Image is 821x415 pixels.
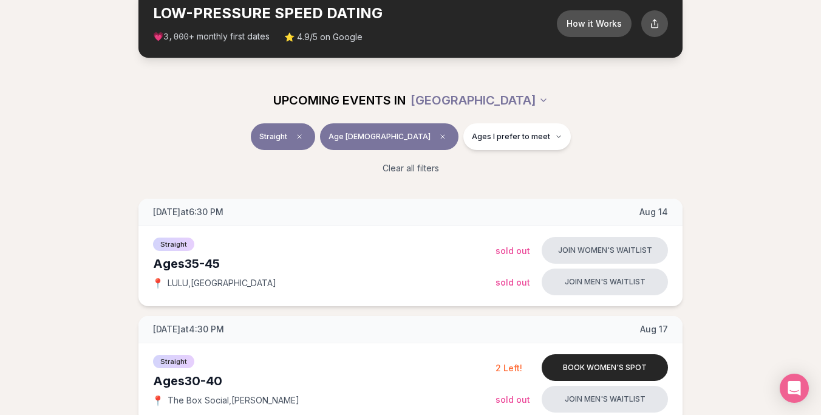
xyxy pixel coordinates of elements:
[329,132,431,142] span: Age [DEMOGRAPHIC_DATA]
[168,394,299,406] span: The Box Social , [PERSON_NAME]
[496,277,530,287] span: Sold Out
[639,206,668,218] span: Aug 14
[410,87,548,114] button: [GEOGRAPHIC_DATA]
[284,31,363,43] span: ⭐ 4.9/5 on Google
[640,323,668,335] span: Aug 17
[153,355,194,368] span: Straight
[542,386,668,413] button: Join men's waitlist
[496,245,530,256] span: Sold Out
[435,129,450,144] span: Clear age
[320,123,458,150] button: Age [DEMOGRAPHIC_DATA]Clear age
[496,363,522,373] span: 2 Left!
[153,30,270,43] span: 💗 + monthly first dates
[153,323,224,335] span: [DATE] at 4:30 PM
[153,396,163,405] span: 📍
[542,237,668,264] button: Join women's waitlist
[375,155,446,182] button: Clear all filters
[163,32,189,42] span: 3,000
[780,374,809,403] div: Open Intercom Messenger
[251,123,315,150] button: StraightClear event type filter
[463,123,571,150] button: Ages I prefer to meet
[153,255,496,272] div: Ages 35-45
[259,132,287,142] span: Straight
[153,4,557,23] h2: LOW-PRESSURE SPEED DATING
[273,92,406,109] span: UPCOMING EVENTS IN
[557,10,632,37] button: How it Works
[153,372,496,389] div: Ages 30-40
[153,206,223,218] span: [DATE] at 6:30 PM
[542,269,668,295] button: Join men's waitlist
[153,238,194,251] span: Straight
[542,354,668,381] button: Book women's spot
[153,278,163,288] span: 📍
[472,132,550,142] span: Ages I prefer to meet
[168,277,276,289] span: LULU , [GEOGRAPHIC_DATA]
[496,394,530,405] span: Sold Out
[292,129,307,144] span: Clear event type filter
